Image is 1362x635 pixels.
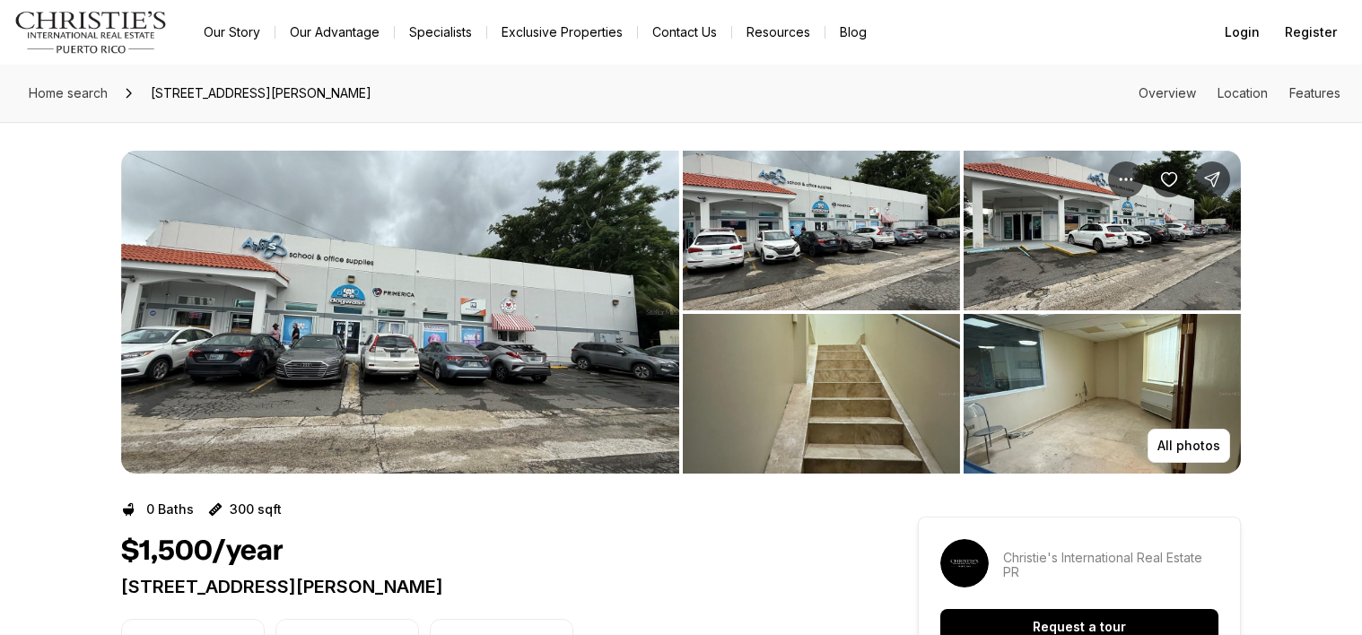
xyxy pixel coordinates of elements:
[683,314,960,474] button: View image gallery
[487,20,637,45] a: Exclusive Properties
[1033,620,1126,634] p: Request a tour
[1289,85,1340,100] a: Skip to: Features
[1139,85,1196,100] a: Skip to: Overview
[275,20,394,45] a: Our Advantage
[121,151,679,474] li: 1 of 3
[683,151,1241,474] li: 2 of 3
[1139,86,1340,100] nav: Page section menu
[1148,429,1230,463] button: All photos
[121,151,679,474] button: View image gallery
[964,314,1241,474] button: View image gallery
[1274,14,1348,50] button: Register
[1151,161,1187,197] button: Save Property: 177 CALLE ROMERILLO
[395,20,486,45] a: Specialists
[825,20,881,45] a: Blog
[1157,439,1220,453] p: All photos
[683,151,960,310] button: View image gallery
[121,151,1241,474] div: Listing Photos
[1194,161,1230,197] button: Share Property: 177 CALLE ROMERILLO
[22,79,115,108] a: Home search
[230,502,282,517] p: 300 sqft
[1225,25,1260,39] span: Login
[1218,85,1268,100] a: Skip to: Location
[14,11,168,54] img: logo
[1214,14,1270,50] button: Login
[144,79,379,108] span: [STREET_ADDRESS][PERSON_NAME]
[1285,25,1337,39] span: Register
[732,20,825,45] a: Resources
[964,151,1241,310] button: View image gallery
[1108,161,1144,197] button: Property options
[121,535,284,569] h1: $1,500/year
[638,20,731,45] button: Contact Us
[1003,551,1218,579] p: Christie's International Real Estate PR
[29,85,108,100] span: Home search
[189,20,275,45] a: Our Story
[146,502,194,517] p: 0 Baths
[121,576,853,597] p: [STREET_ADDRESS][PERSON_NAME]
